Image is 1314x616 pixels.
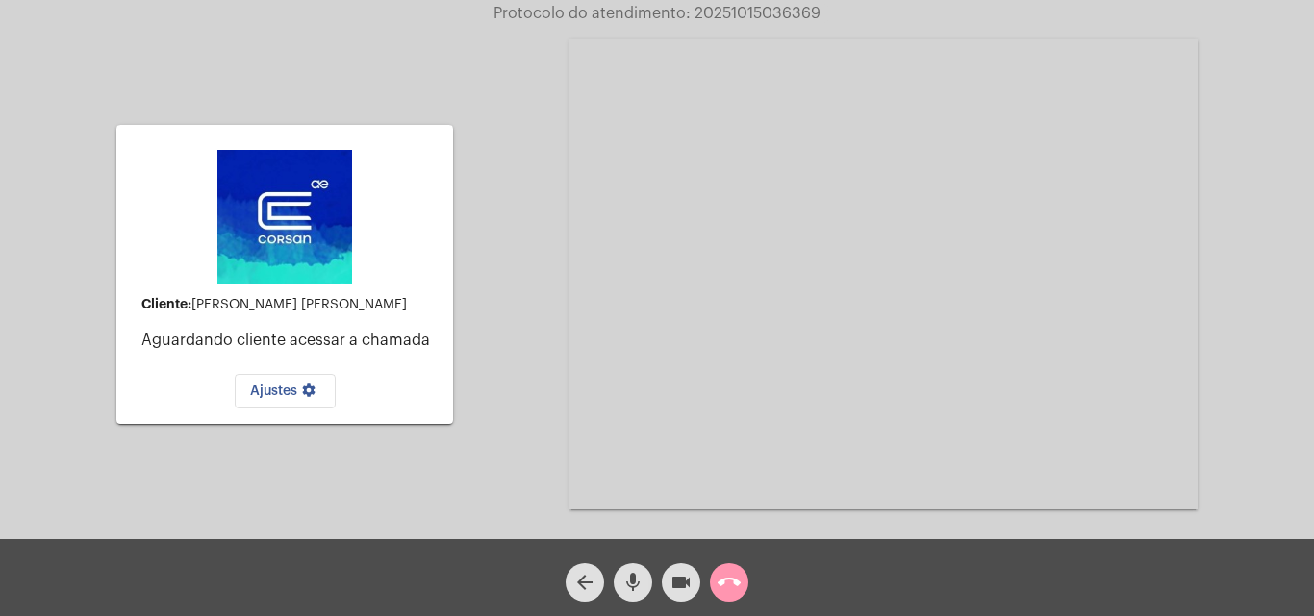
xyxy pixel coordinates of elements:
[297,382,320,406] mat-icon: settings
[217,150,352,284] img: d4669ae0-8c07-2337-4f67-34b0df7f5ae4.jpeg
[141,332,438,349] p: Aguardando cliente acessar a chamada
[235,374,336,408] button: Ajustes
[250,384,320,398] span: Ajustes
[718,571,741,594] mat-icon: call_end
[141,297,438,312] div: [PERSON_NAME] [PERSON_NAME]
[141,297,191,310] strong: Cliente:
[621,571,644,594] mat-icon: mic
[670,571,693,594] mat-icon: videocam
[493,6,821,21] span: Protocolo do atendimento: 20251015036369
[573,571,596,594] mat-icon: arrow_back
